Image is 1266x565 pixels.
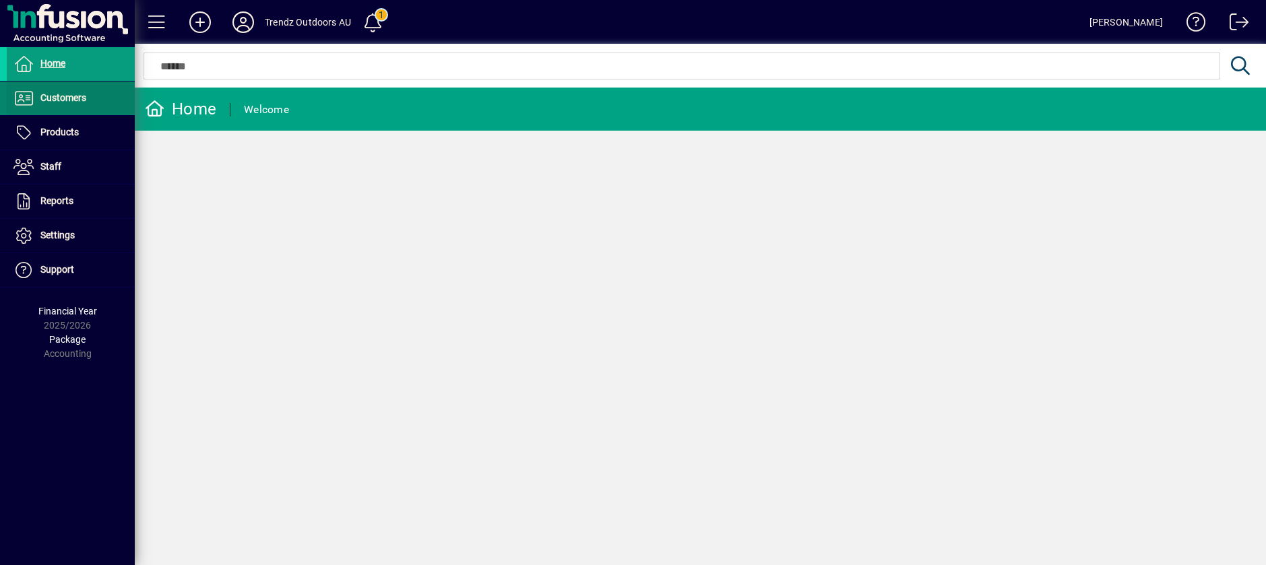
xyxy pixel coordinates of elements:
div: Welcome [244,99,289,121]
a: Support [7,253,135,287]
a: Staff [7,150,135,184]
a: Logout [1220,3,1249,46]
a: Reports [7,185,135,218]
div: Trendz Outdoors AU [265,11,351,33]
span: Support [40,264,74,275]
a: Products [7,116,135,149]
span: Staff [40,161,61,172]
span: Settings [40,230,75,240]
button: Add [179,10,222,34]
div: [PERSON_NAME] [1089,11,1163,33]
span: Customers [40,92,86,103]
button: Profile [222,10,265,34]
span: Package [49,334,86,345]
span: Reports [40,195,73,206]
span: Products [40,127,79,137]
a: Settings [7,219,135,253]
div: Home [145,98,216,120]
span: Home [40,58,65,69]
a: Customers [7,81,135,115]
span: Financial Year [38,306,97,317]
a: Knowledge Base [1176,3,1206,46]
